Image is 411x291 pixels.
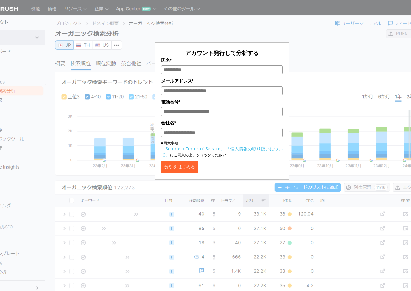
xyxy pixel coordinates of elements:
label: メールアドレス* [161,78,283,84]
a: 「個人情報の取り扱いについて」 [161,146,283,158]
button: 分析をはじめる [161,161,198,173]
span: アカウント発行して分析する [185,49,259,57]
p: ■同意事項 にご同意の上、クリックください [161,140,283,158]
label: 電話番号* [161,99,283,105]
a: 「Semrush Terms of Service」 [161,146,225,152]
